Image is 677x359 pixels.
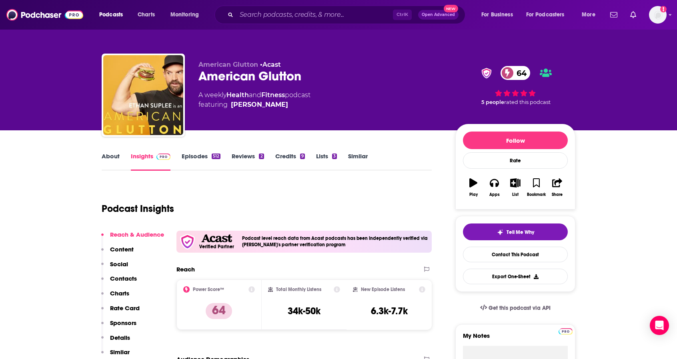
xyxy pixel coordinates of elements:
span: Tell Me Why [507,229,534,235]
a: Contact This Podcast [463,247,568,262]
img: Acast [201,234,232,243]
span: American Glutton [198,61,258,68]
button: Show profile menu [649,6,667,24]
a: Pro website [559,327,573,335]
h2: Reach [176,265,195,273]
button: Share [547,173,568,202]
button: Contacts [101,275,137,289]
span: Ctrl K [393,10,412,20]
a: About [102,152,120,171]
h5: Verified Partner [199,244,234,249]
svg: Add a profile image [660,6,667,12]
a: Get this podcast via API [474,298,557,318]
img: verfied icon [180,234,195,249]
span: Open Advanced [422,13,455,17]
a: Similar [348,152,368,171]
div: verified Badge64 5 peoplerated this podcast [455,61,575,110]
img: tell me why sparkle [497,229,503,235]
div: 512 [212,154,220,159]
button: Reach & Audience [101,231,164,245]
button: tell me why sparkleTell Me Why [463,223,568,240]
a: InsightsPodchaser Pro [131,152,170,171]
a: Acast [262,61,281,68]
a: Fitness [261,91,285,99]
div: A weekly podcast [198,90,310,110]
div: Apps [489,192,500,197]
input: Search podcasts, credits, & more... [236,8,393,21]
a: Show notifications dropdown [607,8,621,22]
span: and [249,91,261,99]
p: Social [110,260,128,268]
button: Play [463,173,484,202]
a: Show notifications dropdown [627,8,639,22]
h4: Podcast level reach data from Acast podcasts has been independently verified via [PERSON_NAME]'s ... [242,235,429,247]
span: Get this podcast via API [489,305,551,311]
button: Charts [101,289,129,304]
h1: Podcast Insights [102,203,174,215]
h2: Total Monthly Listens [276,287,321,292]
button: Sponsors [101,319,136,334]
a: Health [226,91,249,99]
span: For Business [481,9,513,20]
img: American Glutton [103,55,183,135]
img: Podchaser Pro [559,328,573,335]
span: featuring [198,100,310,110]
a: Lists3 [316,152,337,171]
span: 64 [509,66,531,80]
span: • [260,61,281,68]
div: Bookmark [527,192,546,197]
img: User Profile [649,6,667,24]
button: Rate Card [101,304,140,319]
div: Search podcasts, credits, & more... [222,6,473,24]
a: 64 [501,66,531,80]
a: Charts [132,8,160,21]
a: Credits9 [275,152,305,171]
label: My Notes [463,332,568,346]
span: Logged in as megcassidy [649,6,667,24]
button: open menu [94,8,133,21]
span: New [444,5,458,12]
img: Podchaser - Follow, Share and Rate Podcasts [6,7,83,22]
span: Monitoring [170,9,199,20]
a: Reviews2 [232,152,264,171]
button: Apps [484,173,505,202]
span: 5 people [481,99,504,105]
button: List [505,173,526,202]
div: Open Intercom Messenger [650,316,669,335]
button: Content [101,245,134,260]
a: Ethan Suplee [231,100,288,110]
span: More [582,9,595,20]
p: 64 [206,303,232,319]
div: List [512,192,519,197]
div: 9 [300,154,305,159]
p: Content [110,245,134,253]
button: Bookmark [526,173,547,202]
span: rated this podcast [504,99,551,105]
h2: Power Score™ [193,287,224,292]
h3: 34k-50k [288,305,320,317]
button: open menu [165,8,209,21]
p: Contacts [110,275,137,282]
div: 2 [259,154,264,159]
button: open menu [476,8,523,21]
button: Follow [463,132,568,149]
span: Charts [138,9,155,20]
div: Play [469,192,478,197]
span: Podcasts [99,9,123,20]
div: 3 [332,154,337,159]
button: Details [101,334,130,349]
p: Reach & Audience [110,231,164,238]
p: Details [110,334,130,341]
span: For Podcasters [526,9,565,20]
div: Share [552,192,563,197]
button: Export One-Sheet [463,269,568,284]
img: Podchaser Pro [156,154,170,160]
p: Sponsors [110,319,136,327]
div: Rate [463,152,568,169]
h2: New Episode Listens [361,287,405,292]
p: Charts [110,289,129,297]
button: Social [101,260,128,275]
p: Rate Card [110,304,140,312]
